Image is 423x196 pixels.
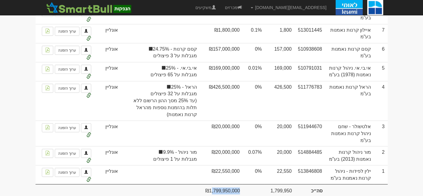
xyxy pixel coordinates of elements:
[374,43,388,62] td: 6
[45,151,50,156] img: pdf-file-icon.png
[265,62,295,81] td: 169,000
[265,81,295,121] td: 426,500
[55,84,79,93] a: ערוך הזמנה
[374,121,388,147] td: 3
[124,65,197,72] span: אי.בי.אי. - 25%
[325,165,374,184] td: ילין לפידות - ניהול קרנות נאמנות בע"מ
[374,146,388,165] td: 2
[243,121,265,147] td: 0%
[325,81,374,121] td: הראל קרנות נאמנות בע"מ
[265,43,295,62] td: 157,000
[94,165,121,184] td: אונליין
[45,67,50,71] img: pdf-file-icon.png
[200,165,243,184] td: ₪22,550,000
[243,62,265,81] td: 0.01%
[200,121,243,147] td: ₪20,000,000
[124,97,197,118] span: (עד 25% מסך ההון הרשום ללא תלות בהזמנות נוספות מהראל קרנות נאמנות)
[311,188,322,193] strong: סה״כ
[295,62,325,81] td: 510791031
[94,81,121,121] td: אונליין
[200,81,243,121] td: ₪426,500,000
[94,43,121,62] td: אונליין
[374,81,388,121] td: 4
[325,146,374,165] td: מור ניהול קרנות נאמנות (2013) בע"מ
[45,29,50,33] img: pdf-file-icon.png
[243,81,265,121] td: 0%
[265,24,295,43] td: 1,800
[200,24,243,43] td: ₪1,800,000
[55,123,79,132] a: ערוך הזמנה
[243,24,265,43] td: 0.1%
[325,24,374,43] td: איילון קרנות נאמנות בע"מ
[295,146,325,165] td: 514884485
[265,146,295,165] td: 20,000
[295,24,325,43] td: 513011445
[243,165,265,184] td: 0%
[265,121,295,147] td: 20,000
[295,43,325,62] td: 510938608
[243,43,265,62] td: 0%
[94,24,121,43] td: אונליין
[94,62,121,81] td: אונליין
[124,90,197,97] span: מגבלות על 32 פיצולים
[325,62,374,81] td: אי.בי.אי. ניהול קרנות נאמנות (1978) בע"מ
[200,62,243,81] td: ₪169,000,000
[200,146,243,165] td: ₪20,000,000
[124,149,197,156] span: מור ניהול - 9.9%
[55,27,79,36] a: ערוך הזמנה
[45,48,50,52] img: pdf-file-icon.png
[295,165,325,184] td: 513846808
[55,168,79,177] a: ערוך הזמנה
[94,121,121,147] td: אונליין
[325,43,374,62] td: קסם קרנות נאמנות בע"מ
[124,84,197,91] span: הראל - 25%
[374,24,388,43] td: 7
[55,149,79,158] a: ערוך הזמנה
[374,62,388,81] td: 5
[374,165,388,184] td: 1
[124,71,197,78] span: מגבלות על 65 פיצולים
[265,165,295,184] td: 22,550
[124,156,197,163] span: מגבלות על 1 פיצולים
[243,146,265,165] td: 0.07%
[124,52,197,59] span: מגבלות על 3 פיצולים
[94,146,121,165] td: אונליין
[45,125,50,130] img: pdf-file-icon.png
[45,2,133,14] img: SmartBull Logo
[325,121,374,147] td: אלטשולר - שחם ניהול קרנות נאמנות בע"מ
[55,46,79,55] a: ערוך הזמנה
[200,43,243,62] td: ₪157,000,000
[55,65,79,74] a: ערוך הזמנה
[45,170,50,175] img: pdf-file-icon.png
[124,46,197,53] span: קסם קרנות - 24.75%
[295,121,325,147] td: 511944670
[45,86,50,90] img: pdf-file-icon.png
[295,81,325,121] td: 511776783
